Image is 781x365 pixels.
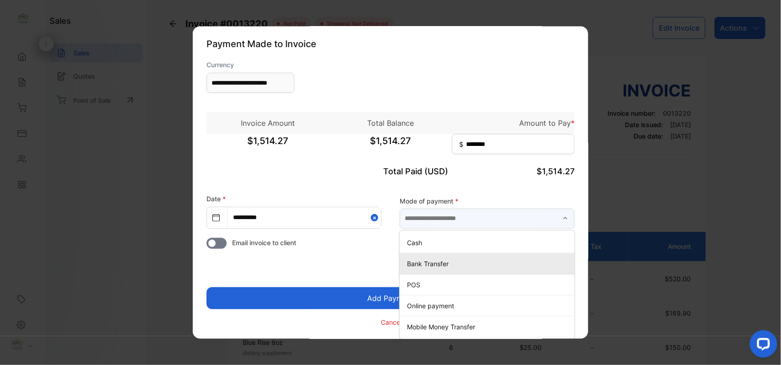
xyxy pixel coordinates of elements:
p: Cash [407,238,571,247]
span: $1,514.27 [537,167,575,177]
p: Online payment [407,301,571,311]
p: Bank Transfer [407,259,571,268]
p: Invoice Amount [206,118,329,129]
p: POS [407,280,571,290]
span: $ [459,140,463,150]
button: Add Payment [206,288,575,310]
button: Close [371,208,381,228]
p: Amount to Pay [452,118,575,129]
span: Email invoice to client [232,238,296,248]
p: Total Paid (USD) [329,166,452,178]
p: Cancel [381,317,402,327]
label: Mode of payment [400,196,575,206]
p: Mobile Money Transfer [407,322,571,332]
label: Date [206,195,226,203]
label: Currency [206,60,294,70]
p: Total Balance [329,118,452,129]
span: $1,514.27 [329,134,452,157]
p: Payment Made to Invoice [206,38,575,51]
iframe: LiveChat chat widget [743,327,781,365]
span: $1,514.27 [206,134,329,157]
